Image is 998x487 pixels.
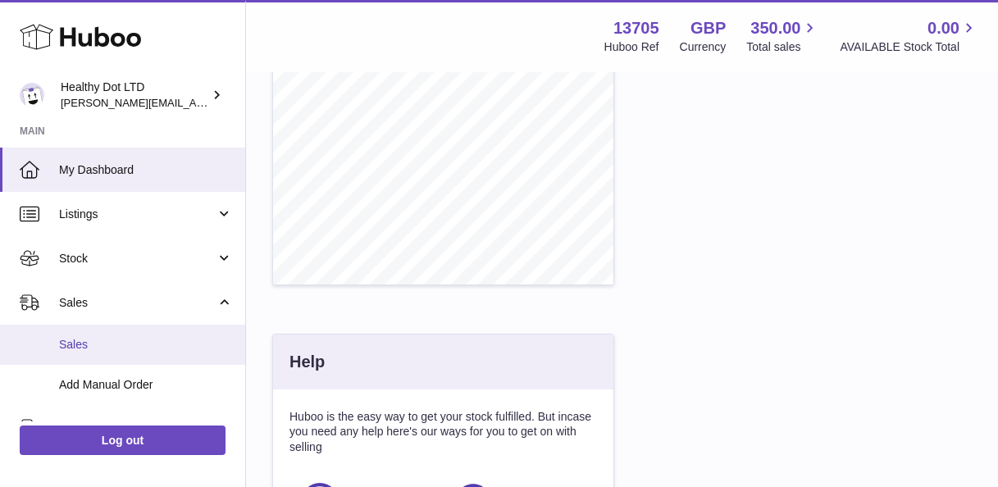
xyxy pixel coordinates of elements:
p: Huboo is the easy way to get your stock fulfilled. But incase you need any help here's our ways f... [289,409,597,456]
span: [PERSON_NAME][EMAIL_ADDRESS][DOMAIN_NAME] [61,96,329,109]
strong: GBP [690,17,726,39]
span: Stock [59,251,216,266]
span: 0.00 [927,17,959,39]
span: Add Manual Order [59,377,233,393]
a: 350.00 Total sales [746,17,819,55]
a: 0.00 AVAILABLE Stock Total [840,17,978,55]
span: Orders [59,419,216,435]
span: 350.00 [750,17,800,39]
div: Currency [680,39,727,55]
strong: 13705 [613,17,659,39]
span: Listings [59,207,216,222]
img: Dorothy@healthydot.com [20,83,44,107]
a: Log out [20,426,226,455]
div: Huboo Ref [604,39,659,55]
span: Total sales [746,39,819,55]
span: Sales [59,295,216,311]
span: Sales [59,337,233,353]
h3: Help [289,351,325,373]
div: Healthy Dot LTD [61,80,208,111]
span: My Dashboard [59,162,233,178]
span: AVAILABLE Stock Total [840,39,978,55]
